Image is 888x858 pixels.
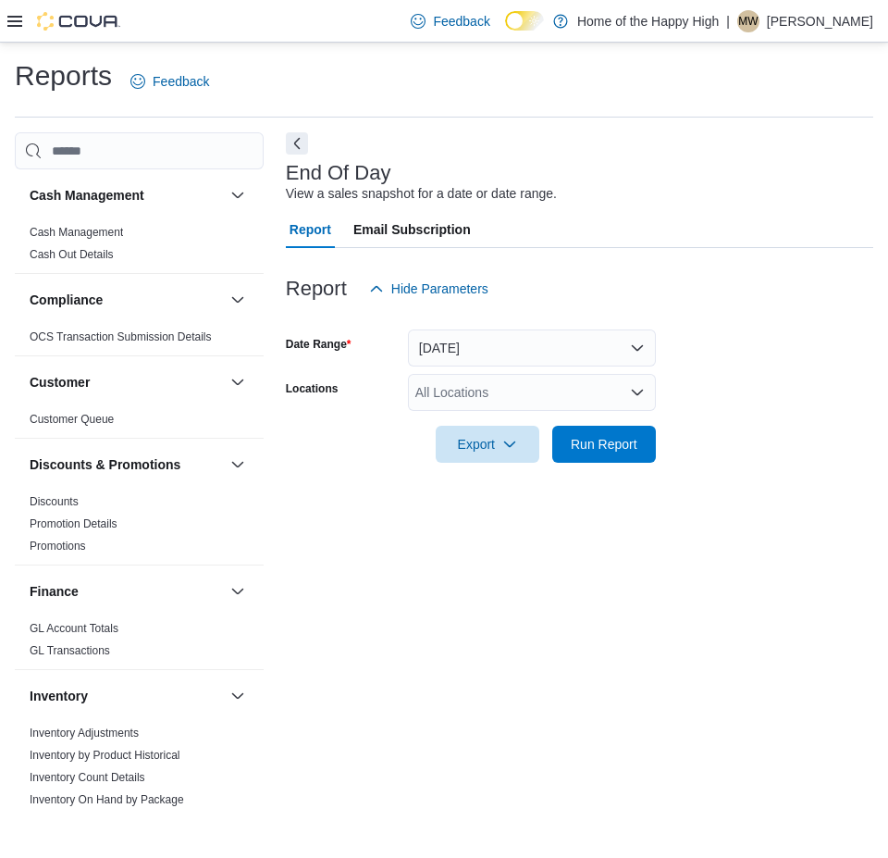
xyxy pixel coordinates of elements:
a: Promotion Details [30,517,117,530]
span: Feedback [153,72,209,91]
h3: Cash Management [30,186,144,205]
button: Open list of options [630,385,645,400]
span: Email Subscription [353,211,471,248]
a: GL Transactions [30,644,110,657]
a: OCS Transaction Submission Details [30,330,212,343]
button: Discounts & Promotions [227,454,249,476]
button: Compliance [227,289,249,311]
h1: Reports [15,57,112,94]
p: Home of the Happy High [577,10,719,32]
button: [DATE] [408,330,656,367]
p: [PERSON_NAME] [767,10,873,32]
a: Promotions [30,540,86,553]
img: Cova [37,12,120,31]
a: Inventory On Hand by Package [30,793,184,806]
span: Cash Management [30,225,123,240]
span: Inventory On Hand by Package [30,792,184,807]
p: | [726,10,730,32]
span: MW [738,10,758,32]
span: Cash Out Details [30,247,114,262]
a: Feedback [123,63,216,100]
div: View a sales snapshot for a date or date range. [286,184,557,204]
button: Customer [30,373,223,392]
a: Inventory by Product Historical [30,749,180,762]
h3: Customer [30,373,90,392]
h3: Compliance [30,291,103,309]
div: Customer [15,408,264,438]
a: Cash Management [30,226,123,239]
button: Run Report [552,426,656,463]
button: Compliance [30,291,223,309]
span: Promotions [30,539,86,553]
h3: End Of Day [286,162,391,184]
button: Inventory [30,687,223,705]
a: Inventory Count Details [30,771,145,784]
span: Inventory Adjustments [30,726,139,740]
h3: Discounts & Promotions [30,455,180,474]
button: Cash Management [227,184,249,206]
label: Locations [286,381,339,396]
h3: Report [286,278,347,300]
a: Inventory Adjustments [30,727,139,740]
span: Export [447,426,528,463]
button: Customer [227,371,249,393]
a: Feedback [403,3,497,40]
div: Compliance [15,326,264,355]
a: Discounts [30,495,79,508]
h3: Finance [30,582,79,601]
span: Report [290,211,331,248]
span: OCS Transaction Submission Details [30,330,212,344]
button: Hide Parameters [362,270,496,307]
input: Dark Mode [505,11,544,31]
a: GL Account Totals [30,622,118,635]
span: GL Account Totals [30,621,118,636]
div: Discounts & Promotions [15,491,264,565]
span: Inventory by Product Historical [30,748,180,763]
span: Promotion Details [30,516,117,531]
span: Discounts [30,494,79,509]
a: Cash Out Details [30,248,114,261]
span: Run Report [571,435,637,454]
button: Cash Management [30,186,223,205]
button: Inventory [227,685,249,707]
button: Finance [30,582,223,601]
span: Inventory Count Details [30,770,145,785]
div: Matthew Willison [737,10,759,32]
button: Export [436,426,539,463]
span: Feedback [433,12,489,31]
div: Cash Management [15,221,264,273]
a: Customer Queue [30,413,114,426]
span: Hide Parameters [391,280,488,298]
span: GL Transactions [30,643,110,658]
div: Finance [15,617,264,669]
h3: Inventory [30,687,88,705]
button: Next [286,132,308,155]
label: Date Range [286,337,351,352]
button: Discounts & Promotions [30,455,223,474]
button: Finance [227,580,249,603]
span: Customer Queue [30,412,114,427]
